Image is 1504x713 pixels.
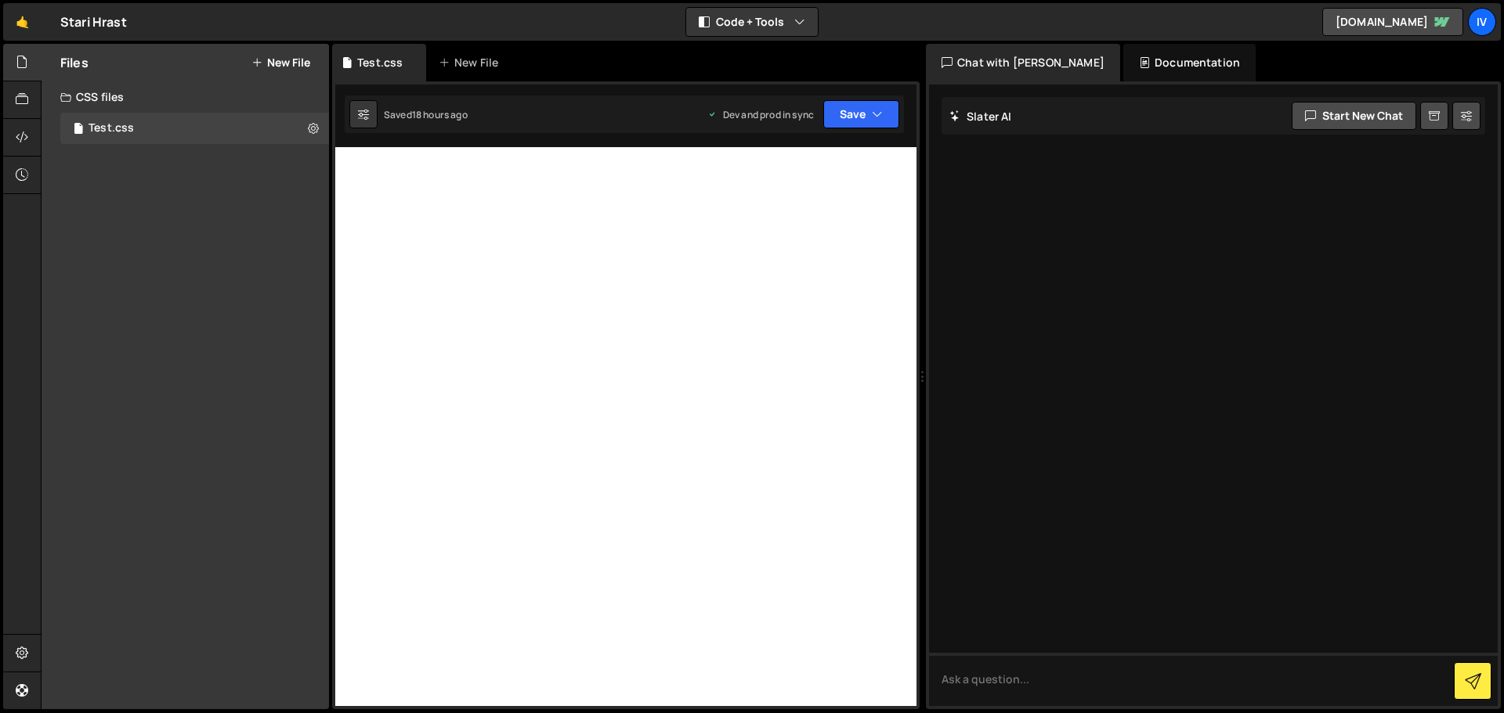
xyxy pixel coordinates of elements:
div: Saved [384,108,468,121]
div: New File [439,55,504,70]
div: Dev and prod in sync [707,108,814,121]
button: Save [823,100,899,128]
div: 18 hours ago [412,108,468,121]
div: Test.css [89,121,134,135]
button: Start new chat [1292,102,1416,130]
div: Chat with [PERSON_NAME] [926,44,1120,81]
a: 🤙 [3,3,42,41]
h2: Files [60,54,89,71]
h2: Slater AI [949,109,1012,124]
div: Stari Hrast [60,13,127,31]
a: Iv [1468,8,1496,36]
div: CSS files [42,81,329,113]
div: 17168/47415.css [60,113,329,144]
div: Test.css [357,55,403,70]
button: Code + Tools [686,8,818,36]
div: Documentation [1123,44,1256,81]
button: New File [251,56,310,69]
a: [DOMAIN_NAME] [1322,8,1463,36]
